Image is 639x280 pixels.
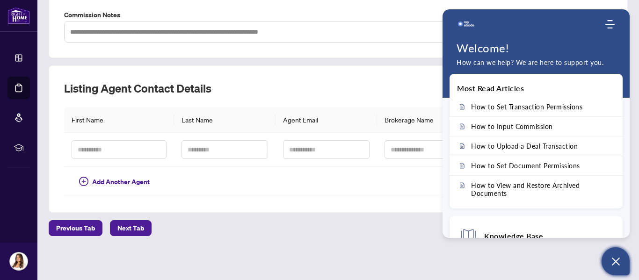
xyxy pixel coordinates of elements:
[450,216,623,277] div: Knowledge Base
[484,231,543,241] h4: Knowledge Base
[602,247,630,275] button: Open asap
[450,156,623,175] a: How to Set Document Permissions
[49,220,102,236] button: Previous Tab
[471,181,612,197] span: How to View and Restore Archived Documents
[450,97,623,116] a: How to Set Transaction Permissions
[64,107,174,133] th: First Name
[450,136,623,156] a: How to Upload a Deal Transaction
[457,15,475,34] img: logo
[450,176,623,203] a: How to View and Restore Archived Documents
[471,162,580,170] span: How to Set Document Permissions
[604,20,616,29] div: Modules Menu
[56,221,95,236] span: Previous Tab
[457,41,616,55] h1: Welcome!
[92,177,150,187] span: Add Another Agent
[72,174,157,189] button: Add Another Agent
[10,252,28,270] img: Profile Icon
[457,57,616,68] p: How can we help? We are here to support you.
[64,10,612,20] label: Commission Notes
[457,15,475,34] span: Company logo
[117,221,144,236] span: Next Tab
[7,7,30,24] img: logo
[471,142,578,150] span: How to Upload a Deal Transaction
[450,117,623,136] a: How to Input Commission
[64,81,612,96] h2: Listing Agent Contact Details
[377,107,479,133] th: Brokerage Name
[79,177,88,186] span: plus-circle
[471,103,582,111] span: How to Set Transaction Permissions
[276,107,377,133] th: Agent Email
[174,107,276,133] th: Last Name
[471,122,553,130] span: How to Input Commission
[110,220,152,236] button: Next Tab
